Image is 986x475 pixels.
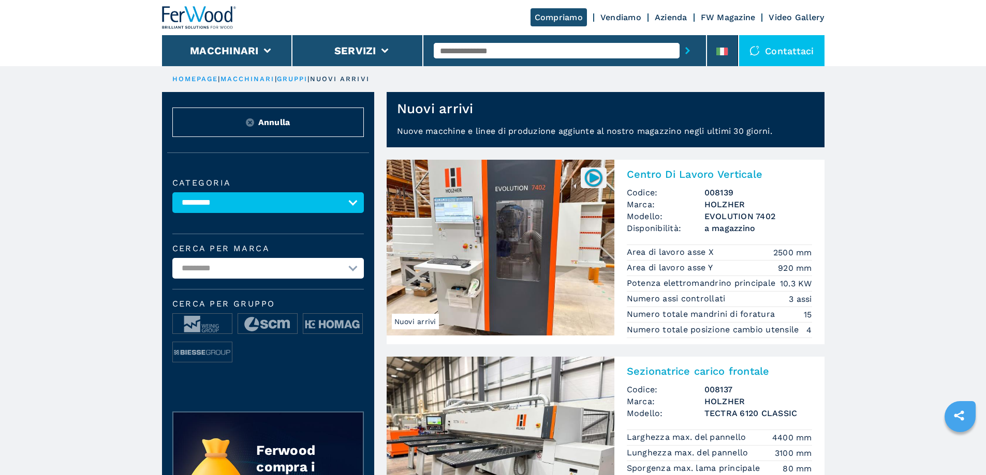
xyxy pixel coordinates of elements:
em: 3 assi [789,293,812,305]
em: 2500 mm [773,247,812,258]
p: Sporgenza max. lama principale [627,463,763,474]
a: Azienda [655,12,687,22]
em: 920 mm [778,262,812,274]
p: Nuove macchine e linee di produzione aggiunte al nostro magazzino negli ultimi 30 giorni. [387,125,825,147]
span: Annulla [258,116,290,128]
span: Marca: [627,395,704,407]
p: Area di lavoro asse X [627,247,717,258]
h2: Centro Di Lavoro Verticale [627,168,812,180]
img: Centro Di Lavoro Verticale HOLZHER EVOLUTION 7402 [387,160,614,335]
span: Marca: [627,198,704,210]
a: macchinari [220,75,275,83]
h3: EVOLUTION 7402 [704,210,812,222]
span: Nuovi arrivi [392,314,439,329]
img: Reset [246,118,254,127]
a: Compriamo [531,8,587,26]
a: sharethis [946,403,972,428]
p: Potenza elettromandrino principale [627,278,778,289]
span: Disponibilità: [627,222,704,234]
img: image [173,314,232,334]
h1: Nuovi arrivi [397,100,474,117]
p: Area di lavoro asse Y [627,262,716,273]
p: Numero totale mandrini di foratura [627,309,778,320]
a: HOMEPAGE [172,75,218,83]
span: | [218,75,220,83]
span: Codice: [627,384,704,395]
span: | [307,75,310,83]
h3: TECTRA 6120 CLASSIC [704,407,812,419]
img: image [173,342,232,363]
span: Modello: [627,210,704,222]
em: 80 mm [783,463,812,474]
span: a magazzino [704,222,812,234]
p: Lunghezza max. del pannello [627,447,751,458]
p: Numero assi controllati [627,293,728,304]
a: Centro Di Lavoro Verticale HOLZHER EVOLUTION 7402Nuovi arrivi008139Centro Di Lavoro VerticaleCodi... [387,160,825,344]
h3: HOLZHER [704,395,812,407]
img: image [303,314,362,334]
a: Video Gallery [769,12,824,22]
span: Codice: [627,187,704,198]
h2: Sezionatrice carico frontale [627,365,812,377]
img: image [238,314,297,334]
h3: 008139 [704,187,812,198]
iframe: Chat [942,428,978,467]
p: Larghezza max. del pannello [627,432,749,443]
button: submit-button [680,39,696,63]
p: nuovi arrivi [310,74,370,84]
em: 3100 mm [775,447,812,459]
span: Cerca per Gruppo [172,300,364,308]
em: 4 [806,324,812,336]
span: | [275,75,277,83]
label: Cerca per marca [172,244,364,253]
h3: 008137 [704,384,812,395]
button: Servizi [334,44,376,57]
em: 4400 mm [772,432,812,443]
p: Numero totale posizione cambio utensile [627,324,802,335]
em: 10.3 KW [780,278,812,289]
a: FW Magazine [701,12,756,22]
div: Contattaci [739,35,825,66]
em: 15 [804,309,812,320]
label: Categoria [172,179,364,187]
h3: HOLZHER [704,198,812,210]
button: Macchinari [190,44,259,57]
img: Ferwood [162,6,237,29]
img: 008139 [583,167,604,188]
button: ResetAnnulla [172,108,364,137]
span: Modello: [627,407,704,419]
a: Vendiamo [600,12,641,22]
a: gruppi [277,75,308,83]
img: Contattaci [749,45,760,56]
